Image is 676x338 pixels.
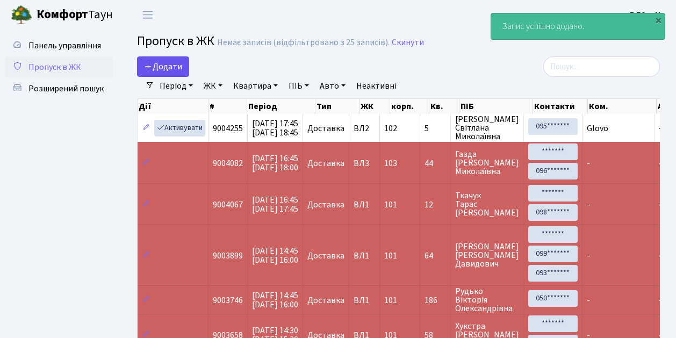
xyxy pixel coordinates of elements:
span: Розширений пошук [28,83,104,95]
span: Доставка [307,159,344,168]
th: ПІБ [459,99,533,114]
a: ВЛ2 -. К. [630,9,663,21]
span: 9004082 [213,157,243,169]
span: Доставка [307,296,344,305]
input: Пошук... [543,56,660,77]
th: корп. [390,99,429,114]
span: 64 [425,251,446,260]
span: [DATE] 16:45 [DATE] 18:00 [252,153,298,174]
span: Таун [37,6,113,24]
a: Панель управління [5,35,113,56]
span: 9003899 [213,250,243,262]
span: Доставка [307,251,344,260]
a: ЖК [199,77,227,95]
a: Неактивні [352,77,401,95]
b: Комфорт [37,6,88,23]
span: - [659,123,662,134]
th: Період [247,99,315,114]
span: ВЛ1 [354,296,375,305]
span: ВЛ1 [354,200,375,209]
a: Період [155,77,197,95]
th: # [208,99,247,114]
a: Активувати [154,120,205,136]
button: Переключити навігацію [134,6,161,24]
th: Тип [315,99,359,114]
span: 101 [384,250,397,262]
span: [DATE] 14:45 [DATE] 16:00 [252,290,298,311]
span: ВЛ1 [354,251,375,260]
span: [DATE] 17:45 [DATE] 18:45 [252,118,298,139]
th: Контакти [533,99,588,114]
div: Немає записів (відфільтровано з 25 записів). [217,38,390,48]
div: × [653,15,664,25]
span: Додати [144,61,182,73]
span: 186 [425,296,446,305]
span: [PERSON_NAME] Світлана Миколаївна [455,115,519,141]
a: ПІБ [284,77,313,95]
span: 5 [425,124,446,133]
span: 103 [384,157,397,169]
a: Додати [137,56,189,77]
span: - [659,294,662,306]
span: Панель управління [28,40,101,52]
th: Дії [138,99,208,114]
span: Glovo [587,123,608,134]
span: 9004255 [213,123,243,134]
span: ВЛ3 [354,159,375,168]
a: Пропуск в ЖК [5,56,113,78]
a: Розширений пошук [5,78,113,99]
span: [DATE] 16:45 [DATE] 17:45 [252,194,298,215]
span: [PERSON_NAME] [PERSON_NAME] Давидович [455,242,519,268]
a: Авто [315,77,350,95]
span: [DATE] 14:45 [DATE] 16:00 [252,245,298,266]
span: 44 [425,159,446,168]
a: Квартира [229,77,282,95]
span: Пропуск в ЖК [28,61,81,73]
div: Запис успішно додано. [491,13,665,39]
span: - [587,294,590,306]
span: Ткачук Тарас [PERSON_NAME] [455,191,519,217]
span: Газда [PERSON_NAME] Миколаївна [455,150,519,176]
span: - [659,157,662,169]
span: Доставка [307,124,344,133]
a: Скинути [392,38,424,48]
span: ВЛ2 [354,124,375,133]
span: 9003746 [213,294,243,306]
span: 101 [384,199,397,211]
span: 102 [384,123,397,134]
span: Рудько Вікторія Олександрівна [455,287,519,313]
th: Кв. [429,99,459,114]
span: 101 [384,294,397,306]
span: - [587,250,590,262]
span: Доставка [307,200,344,209]
span: - [587,157,590,169]
th: Ком. [588,99,656,114]
img: logo.png [11,4,32,26]
span: - [659,250,662,262]
span: - [587,199,590,211]
th: ЖК [359,99,390,114]
span: 12 [425,200,446,209]
span: - [659,199,662,211]
span: 9004067 [213,199,243,211]
span: Пропуск в ЖК [137,32,214,51]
